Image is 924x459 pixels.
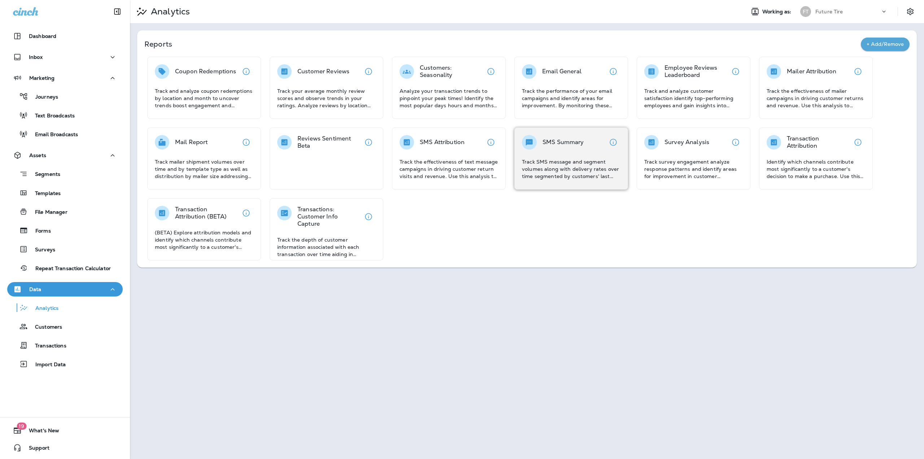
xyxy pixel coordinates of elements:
[861,38,910,51] button: + Add/Remove
[767,158,865,180] p: Identify which channels contribute most significantly to a customer's decision to make a purchase...
[175,68,236,75] p: Coupon Redemptions
[239,64,253,79] button: View details
[7,185,123,200] button: Templates
[522,87,620,109] p: Track the performance of your email campaigns and identify areas for improvement. By monitoring t...
[28,209,67,216] p: File Manager
[7,356,123,372] button: Import Data
[29,33,56,39] p: Dashboard
[904,5,917,18] button: Settings
[664,139,709,146] p: Survey Analysis
[28,343,66,350] p: Transactions
[420,64,484,79] p: Customers: Seasonality
[7,300,123,315] button: Analytics
[787,68,837,75] p: Mailer Attribution
[297,206,361,228] p: Transactions: Customer Info Capture
[148,6,190,17] p: Analytics
[851,135,865,150] button: View details
[28,131,78,138] p: Email Broadcasts
[644,87,743,109] p: Track and analyze customer satisfaction identify top-performing employees and gain insights into ...
[7,166,123,182] button: Segments
[239,206,253,220] button: View details
[7,126,123,142] button: Email Broadcasts
[29,54,43,60] p: Inbox
[361,209,376,224] button: View details
[277,87,376,109] p: Track your average monthly review scores and observe trends in your ratings. Analyze reviews by l...
[484,64,498,79] button: View details
[7,223,123,238] button: Forms
[7,423,123,438] button: 19What's New
[277,236,376,258] p: Track the depth of customer information associated with each transaction over time aiding in asse...
[28,324,62,331] p: Customers
[7,50,123,64] button: Inbox
[361,64,376,79] button: View details
[22,428,59,436] span: What's New
[7,89,123,104] button: Journeys
[28,361,66,368] p: Import Data
[29,75,55,81] p: Marketing
[728,64,743,79] button: View details
[851,64,865,79] button: View details
[7,148,123,163] button: Assets
[800,6,811,17] div: FT
[7,441,123,455] button: Support
[762,9,793,15] span: Working as:
[144,39,861,49] p: Reports
[542,139,584,146] p: SMS Summary
[28,113,75,120] p: Text Broadcasts
[297,68,349,75] p: Customer Reviews
[155,87,253,109] p: Track and analyze coupon redemptions by location and month to uncover trends boost engagement and...
[175,206,239,220] p: Transaction Attribution (BETA)
[28,171,60,178] p: Segments
[400,87,498,109] p: Analyze your transaction trends to pinpoint your peak times! Identify the most popular days hours...
[28,305,58,312] p: Analytics
[28,247,55,254] p: Surveys
[606,64,620,79] button: View details
[664,64,728,79] p: Employee Reviews Leaderboard
[7,338,123,353] button: Transactions
[175,139,208,146] p: Mail Report
[29,152,46,158] p: Assets
[28,94,58,101] p: Journeys
[361,135,376,150] button: View details
[644,158,743,180] p: Track survey engagement analyze response patterns and identify areas for improvement in customer ...
[7,282,123,296] button: Data
[155,158,253,180] p: Track mailer shipment volumes over time and by template type as well as distribution by mailer si...
[728,135,743,150] button: View details
[815,9,843,14] p: Future Tire
[29,286,42,292] p: Data
[7,260,123,276] button: Repeat Transaction Calculator
[7,71,123,85] button: Marketing
[400,158,498,180] p: Track the effectiveness of text message campaigns in driving customer return visits and revenue. ...
[7,319,123,334] button: Customers
[17,423,26,430] span: 19
[420,139,465,146] p: SMS Attribution
[22,445,49,454] span: Support
[7,108,123,123] button: Text Broadcasts
[484,135,498,150] button: View details
[7,242,123,257] button: Surveys
[28,190,61,197] p: Templates
[522,158,620,180] p: Track SMS message and segment volumes along with delivery rates over time segmented by customers'...
[7,204,123,219] button: File Manager
[787,135,851,150] p: Transaction Attribution
[767,87,865,109] p: Track the effectiveness of mailer campaigns in driving customer returns and revenue. Use this ana...
[297,135,361,150] p: Reviews Sentiment Beta
[155,229,253,251] p: (BETA) Explore attribution models and identify which channels contribute most significantly to a ...
[7,29,123,43] button: Dashboard
[239,135,253,150] button: View details
[107,4,127,19] button: Collapse Sidebar
[28,228,51,235] p: Forms
[606,135,620,150] button: View details
[28,265,111,272] p: Repeat Transaction Calculator
[542,68,581,75] p: Email General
